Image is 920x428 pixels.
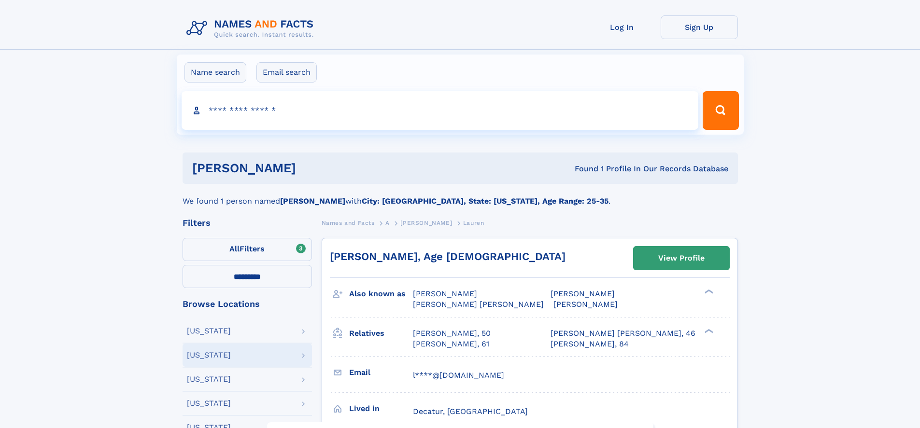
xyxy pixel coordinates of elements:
a: Log In [583,15,661,39]
div: [US_STATE] [187,327,231,335]
span: [PERSON_NAME] [553,300,618,309]
a: A [385,217,390,229]
a: Sign Up [661,15,738,39]
div: ❯ [702,328,714,334]
div: [US_STATE] [187,400,231,407]
a: [PERSON_NAME], Age [DEMOGRAPHIC_DATA] [330,250,566,262]
h3: Lived in [349,400,413,417]
div: [US_STATE] [187,375,231,383]
a: [PERSON_NAME], 61 [413,339,489,349]
span: [PERSON_NAME] [PERSON_NAME] [413,300,544,309]
label: Filters [183,238,312,261]
span: [PERSON_NAME] [400,220,452,226]
label: Name search [184,62,246,83]
h3: Also known as [349,286,413,302]
div: Browse Locations [183,300,312,308]
h1: [PERSON_NAME] [192,162,436,174]
a: [PERSON_NAME] [400,217,452,229]
a: [PERSON_NAME], 50 [413,328,491,339]
a: View Profile [634,247,729,270]
input: search input [182,91,699,130]
b: City: [GEOGRAPHIC_DATA], State: [US_STATE], Age Range: 25-35 [362,196,609,206]
div: [US_STATE] [187,351,231,359]
span: Lauren [463,220,484,226]
div: Found 1 Profile In Our Records Database [435,164,728,174]
b: [PERSON_NAME] [280,196,345,206]
div: Filters [183,219,312,227]
span: A [385,220,390,226]
h3: Relatives [349,325,413,342]
span: [PERSON_NAME] [551,289,615,298]
button: Search Button [703,91,738,130]
a: Names and Facts [322,217,375,229]
div: View Profile [658,247,705,269]
label: Email search [256,62,317,83]
span: [PERSON_NAME] [413,289,477,298]
img: Logo Names and Facts [183,15,322,41]
span: All [229,244,240,253]
h3: Email [349,364,413,381]
a: [PERSON_NAME] [PERSON_NAME], 46 [551,328,695,339]
div: ❯ [702,289,714,295]
a: [PERSON_NAME], 84 [551,339,629,349]
span: Decatur, [GEOGRAPHIC_DATA] [413,407,528,416]
div: We found 1 person named with . [183,184,738,207]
